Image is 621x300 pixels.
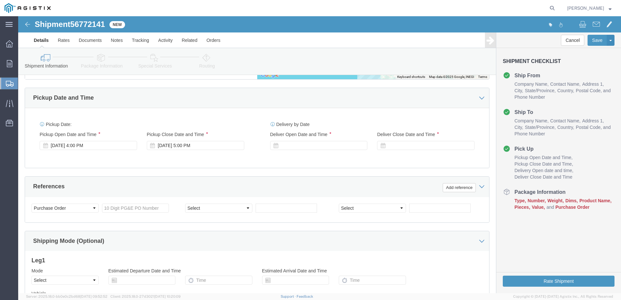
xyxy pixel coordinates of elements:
button: [PERSON_NAME] [567,4,612,12]
span: Copyright © [DATE]-[DATE] Agistix Inc., All Rights Reserved [513,294,613,299]
a: Feedback [297,294,313,298]
span: [DATE] 09:52:52 [80,294,108,298]
iframe: FS Legacy Container [18,16,621,293]
span: Client: 2025.18.0-27d3021 [110,294,181,298]
a: Support [281,294,297,298]
span: Carrie O’Neill [567,5,604,12]
span: Server: 2025.18.0-bb0e0c2bd68 [26,294,108,298]
img: logo [5,3,51,13]
span: [DATE] 10:20:09 [154,294,181,298]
